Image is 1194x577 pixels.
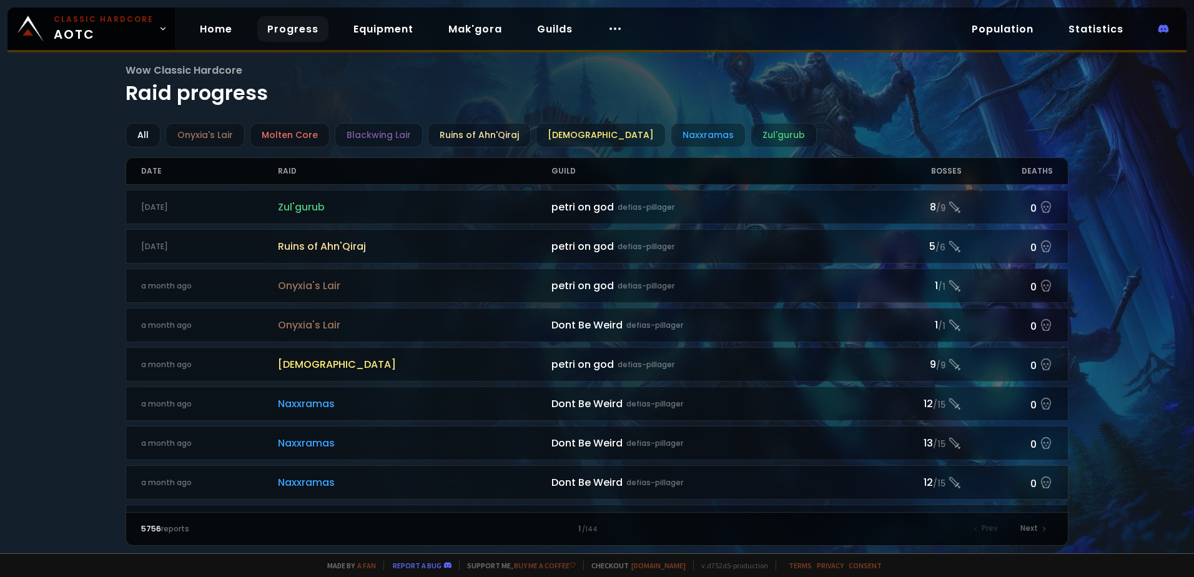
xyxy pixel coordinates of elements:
small: defias-pillager [618,241,674,252]
small: defias-pillager [626,398,683,410]
a: Mak'gora [438,16,512,42]
a: Privacy [817,561,844,570]
a: [DOMAIN_NAME] [631,561,686,570]
div: a month ago [141,359,278,370]
a: Population [962,16,1044,42]
div: 0 [962,277,1053,295]
div: a month ago [141,438,278,449]
div: Blackwing Lair [335,123,423,147]
div: [DEMOGRAPHIC_DATA] [536,123,666,147]
div: Dont Be Weird [551,435,871,451]
div: Deaths [962,158,1053,184]
a: Report a bug [393,561,442,570]
small: / 15 [933,438,945,451]
small: defias-pillager [626,320,683,331]
a: Buy me a coffee [514,561,576,570]
span: v. d752d5 - production [693,561,768,570]
small: / 1 [938,320,945,333]
small: / 144 [582,525,598,535]
div: 0 [962,198,1053,216]
div: Zul'gurub [751,123,817,147]
span: Naxxramas [278,475,551,490]
a: a month agoNaxxramasDont Be Weirddefias-pillager12/150 [126,387,1068,421]
div: 1 [871,278,962,293]
a: a month agoOnyxia's Lairpetri on goddefias-pillager1/10 [126,269,1068,303]
small: / 15 [933,399,945,412]
div: 12 [871,396,962,412]
a: a fan [357,561,376,570]
small: defias-pillager [618,202,674,213]
span: Made by [320,561,376,570]
span: Wow Classic Hardcore [126,62,1068,78]
small: defias-pillager [626,477,683,488]
div: Ruins of Ahn'Qiraj [428,123,531,147]
div: a month ago [141,398,278,410]
div: Bosses [871,158,962,184]
div: Guild [551,158,871,184]
span: Ruins of Ahn'Qiraj [278,239,551,254]
div: Dont Be Weird [551,475,871,490]
a: Progress [257,16,328,42]
div: All [126,123,160,147]
div: Onyxia's Lair [165,123,245,147]
span: Naxxramas [278,396,551,412]
div: 0 [962,434,1053,452]
small: defias-pillager [618,280,674,292]
a: Terms [789,561,812,570]
div: Dont Be Weird [551,396,871,412]
a: a month ago[DEMOGRAPHIC_DATA]petri on goddefias-pillager9/90 [126,347,1068,382]
div: reports [141,523,369,535]
div: 0 [962,473,1053,491]
small: / 6 [935,242,945,254]
div: Next [1013,520,1053,538]
div: 0 [962,316,1053,334]
small: defias-pillager [626,438,683,449]
a: a month agoNaxxramasDont Be Weirddefias-pillager12/150 [126,465,1068,500]
h1: Raid progress [126,62,1068,108]
div: [DATE] [141,202,278,213]
span: Support me, [459,561,576,570]
a: Guilds [527,16,583,42]
div: 9 [871,357,962,372]
span: [DEMOGRAPHIC_DATA] [278,357,551,372]
span: Checkout [583,561,686,570]
a: a month agoOnyxia's LairDont Be Weirddefias-pillager1/10 [126,308,1068,342]
small: / 1 [938,281,945,293]
div: Raid [278,158,551,184]
span: AOTC [54,14,154,44]
div: 1 [369,523,825,535]
a: a month agoZul'gurubHC Elitedefias-pillager9/90 [126,505,1068,539]
div: petri on god [551,357,871,372]
a: Classic HardcoreAOTC [7,7,175,50]
small: / 9 [936,360,945,372]
div: 0 [962,355,1053,373]
span: Zul'gurub [278,199,551,215]
small: / 15 [933,478,945,490]
small: defias-pillager [618,359,674,370]
a: [DATE]Zul'gurubpetri on goddefias-pillager8/90 [126,190,1068,224]
div: a month ago [141,477,278,488]
span: Naxxramas [278,435,551,451]
small: / 9 [936,202,945,215]
div: 1 [871,317,962,333]
div: a month ago [141,280,278,292]
a: a month agoNaxxramasDont Be Weirddefias-pillager13/150 [126,426,1068,460]
span: Onyxia's Lair [278,317,551,333]
div: 8 [871,199,962,215]
span: 5756 [141,523,161,534]
div: Prev [967,520,1005,538]
div: 13 [871,435,962,451]
div: Date [141,158,278,184]
div: petri on god [551,199,871,215]
div: 0 [962,395,1053,413]
div: 12 [871,475,962,490]
div: petri on god [551,239,871,254]
div: 0 [962,237,1053,255]
div: 5 [871,239,962,254]
a: Statistics [1058,16,1133,42]
div: Naxxramas [671,123,746,147]
a: Consent [849,561,882,570]
div: a month ago [141,320,278,331]
a: Equipment [343,16,423,42]
a: [DATE]Ruins of Ahn'Qirajpetri on goddefias-pillager5/60 [126,229,1068,264]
